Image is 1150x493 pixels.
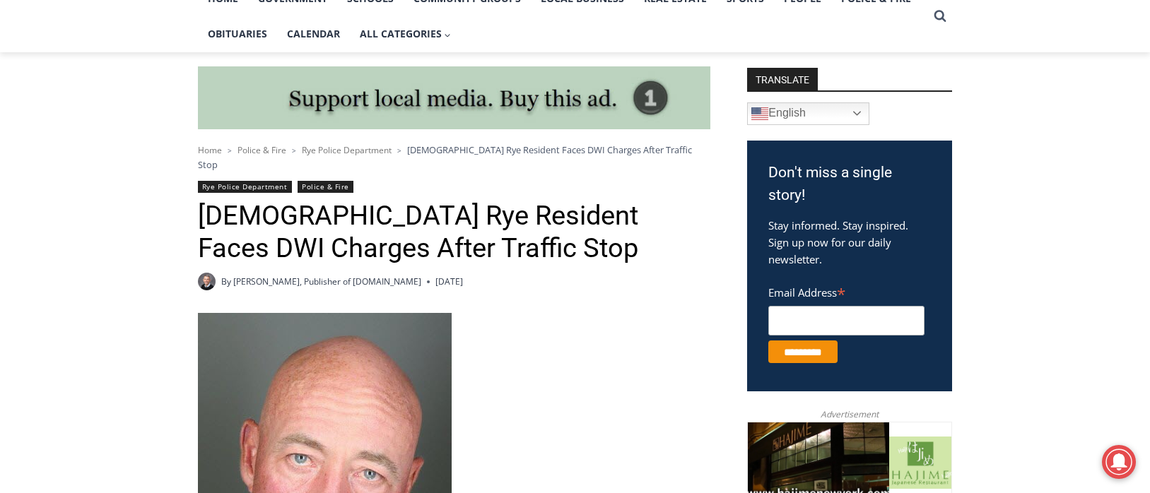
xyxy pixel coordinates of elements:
[768,217,931,268] p: Stay informed. Stay inspired. Sign up now for our daily newsletter.
[277,16,350,52] a: Calendar
[228,145,232,155] span: >
[397,145,401,155] span: >
[806,408,893,421] span: Advertisement
[768,278,925,304] label: Email Address
[1,142,142,176] a: Open Tues. - Sun. [PHONE_NUMBER]
[198,181,292,193] a: Rye Police Department
[342,1,427,64] img: s_800_809a2aa2-bb6e-4add-8b5e-749ad0704c34.jpeg
[298,181,353,193] a: Police & Fire
[292,145,296,155] span: >
[747,68,818,90] strong: TRANSLATE
[237,144,286,156] a: Police & Fire
[198,200,710,264] h1: [DEMOGRAPHIC_DATA] Rye Resident Faces DWI Charges After Traffic Stop
[302,144,392,156] a: Rye Police Department
[768,162,931,206] h3: Don't miss a single story!
[198,16,277,52] a: Obituaries
[340,137,685,176] a: Intern @ [DOMAIN_NAME]
[435,275,463,288] time: [DATE]
[747,102,869,125] a: English
[93,25,349,39] div: Serving [GEOGRAPHIC_DATA] Since [DATE]
[350,16,462,52] button: Child menu of All Categories
[4,145,139,199] span: Open Tues. - Sun. [PHONE_NUMBER]
[233,275,421,287] a: [PERSON_NAME], Publisher of [DOMAIN_NAME]
[357,1,668,137] div: "At the 10am stand-up meeting, each intern gets a chance to take [PERSON_NAME] and the other inte...
[145,88,201,169] div: "Chef [PERSON_NAME] omakase menu is nirvana for lovers of great Japanese food."
[430,15,492,54] h4: Book [PERSON_NAME]'s Good Humor for Your Event
[198,273,216,290] a: Author image
[198,66,710,130] img: support local media, buy this ad
[221,275,231,288] span: By
[751,105,768,122] img: en
[198,143,710,172] nav: Breadcrumbs
[198,144,222,156] a: Home
[198,143,692,170] span: [DEMOGRAPHIC_DATA] Rye Resident Faces DWI Charges After Traffic Stop
[370,141,655,172] span: Intern @ [DOMAIN_NAME]
[927,4,953,29] button: View Search Form
[420,4,510,64] a: Book [PERSON_NAME]'s Good Humor for Your Event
